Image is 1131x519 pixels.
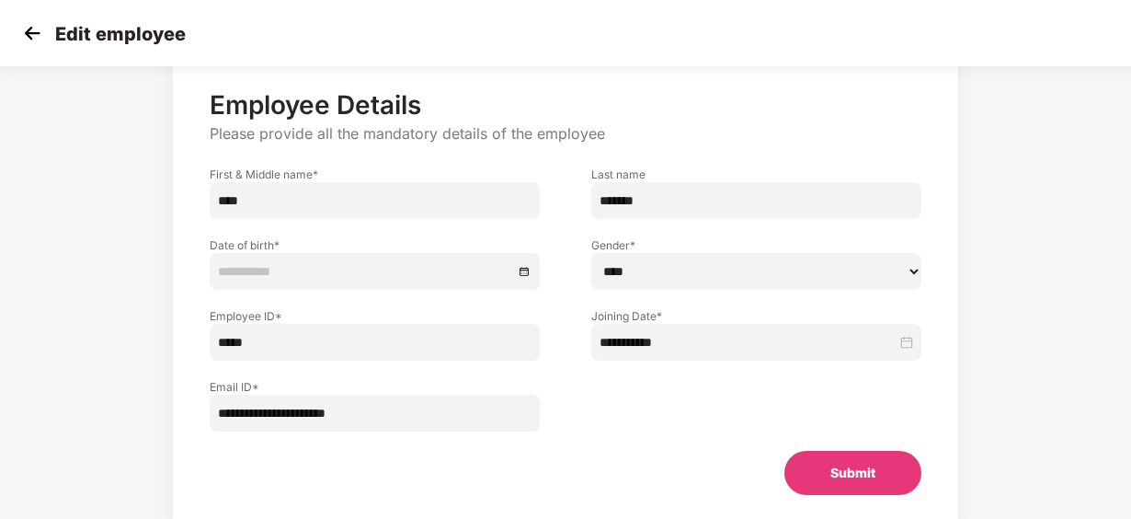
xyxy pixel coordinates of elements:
[210,167,540,182] label: First & Middle name
[210,308,540,324] label: Employee ID
[210,379,540,395] label: Email ID
[591,167,921,182] label: Last name
[210,89,921,121] p: Employee Details
[210,124,921,144] p: Please provide all the mandatory details of the employee
[210,237,540,253] label: Date of birth
[55,23,186,45] p: Edit employee
[784,451,921,495] button: Submit
[18,19,46,47] img: svg+xml;base64,PHN2ZyB4bWxucz0iaHR0cDovL3d3dy53My5vcmcvMjAwMC9zdmciIHdpZHRoPSIzMCIgaGVpZ2h0PSIzMC...
[591,308,921,324] label: Joining Date
[591,237,921,253] label: Gender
